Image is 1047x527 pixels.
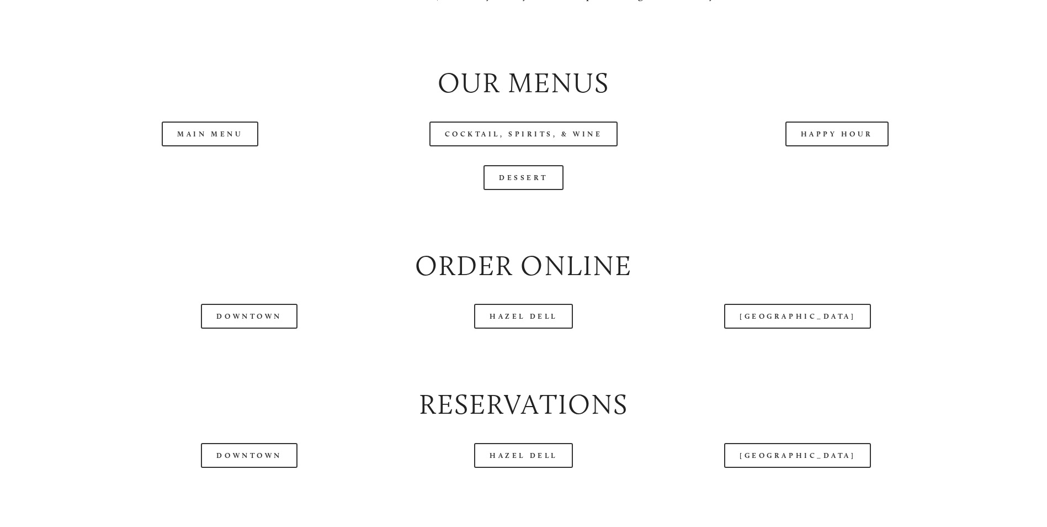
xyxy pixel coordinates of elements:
h2: Order Online [63,246,984,286]
a: Happy Hour [785,122,889,146]
a: Hazel Dell [474,443,573,468]
a: [GEOGRAPHIC_DATA] [724,443,871,468]
a: Downtown [201,443,297,468]
a: Dessert [483,165,564,190]
a: Hazel Dell [474,304,573,329]
a: [GEOGRAPHIC_DATA] [724,304,871,329]
h2: Reservations [63,385,984,424]
a: Main Menu [162,122,258,146]
a: Cocktail, Spirits, & Wine [429,122,618,146]
a: Downtown [201,304,297,329]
